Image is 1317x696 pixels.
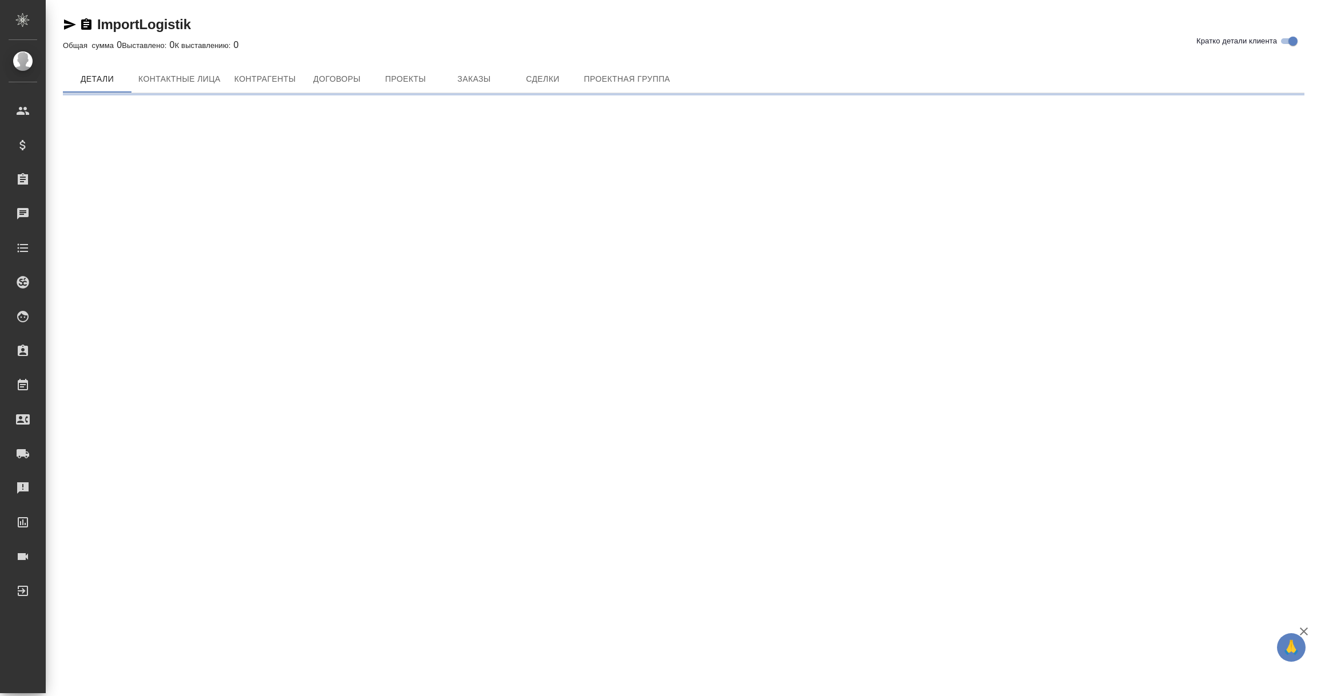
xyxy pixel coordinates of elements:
button: Скопировать ссылку [79,18,93,31]
button: 🙏 [1277,633,1306,662]
p: К выставлению: [175,41,234,50]
span: Контрагенты [234,72,296,86]
span: Проектная группа [584,72,670,86]
span: Детали [70,72,125,86]
a: ImportLogistik [97,17,191,32]
span: Сделки [515,72,570,86]
p: Выставлено: [122,41,169,50]
span: Контактные лица [138,72,221,86]
span: Договоры [309,72,364,86]
span: Проекты [378,72,433,86]
span: Кратко детали клиента [1196,35,1277,47]
span: Заказы [446,72,501,86]
span: 🙏 [1282,635,1301,659]
button: Скопировать ссылку для ЯМессенджера [63,18,77,31]
div: 0 0 0 [63,38,1304,52]
p: Общая сумма [63,41,117,50]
